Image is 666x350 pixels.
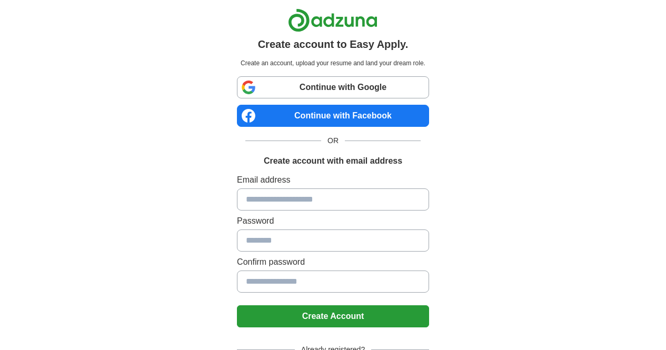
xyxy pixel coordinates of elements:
[237,174,429,186] label: Email address
[239,58,427,68] p: Create an account, upload your resume and land your dream role.
[237,105,429,127] a: Continue with Facebook
[288,8,377,32] img: Adzuna logo
[237,215,429,227] label: Password
[237,305,429,327] button: Create Account
[237,76,429,98] a: Continue with Google
[258,36,409,52] h1: Create account to Easy Apply.
[264,155,402,167] h1: Create account with email address
[237,256,429,268] label: Confirm password
[321,135,345,146] span: OR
